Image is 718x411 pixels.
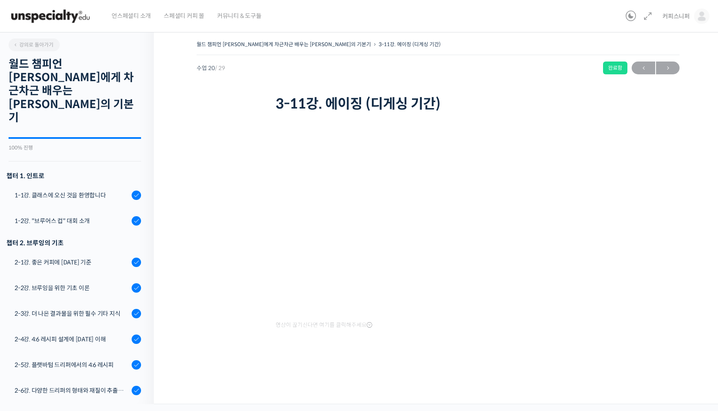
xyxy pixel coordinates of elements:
span: ← [632,62,655,74]
h2: 월드 챔피언 [PERSON_NAME]에게 차근차근 배우는 [PERSON_NAME]의 기본기 [9,58,141,124]
div: 2-6강. 다양한 드리퍼의 형태와 재질이 추출에 미치는 영향 [15,386,129,395]
div: 2-2강. 브루잉을 위한 기초 이론 [15,283,129,293]
div: 완료함 [603,62,627,74]
h3: 챕터 1. 인트로 [6,170,141,182]
h1: 3-11강. 에이징 (디게싱 기간) [276,96,600,112]
a: 3-11강. 에이징 (디게싱 기간) [379,41,441,47]
a: ←이전 [632,62,655,74]
div: 챕터 2. 브루잉의 기초 [6,237,141,249]
span: / 29 [215,65,225,72]
span: 영상이 끊기신다면 여기를 클릭해주세요 [276,322,372,329]
div: 2-1강. 좋은 커피에 [DATE] 기준 [15,258,129,267]
div: 2-4강. 4:6 레시피 설계에 [DATE] 이해 [15,335,129,344]
span: 강의로 돌아가기 [13,41,53,48]
span: 수업 20 [197,65,225,71]
div: 2-5강. 플랫바텀 드리퍼에서의 4:6 레시피 [15,360,129,370]
div: 1-2강. "브루어스 컵" 대회 소개 [15,216,129,226]
div: 100% 진행 [9,145,141,150]
a: 월드 챔피언 [PERSON_NAME]에게 차근차근 배우는 [PERSON_NAME]의 기본기 [197,41,371,47]
div: 2-3강. 더 나은 결과물을 위한 필수 기타 지식 [15,309,129,318]
span: → [656,62,680,74]
a: 다음→ [656,62,680,74]
a: 강의로 돌아가기 [9,38,60,51]
div: 1-1강. 클래스에 오신 것을 환영합니다 [15,191,129,200]
span: 커피스니퍼 [662,12,690,20]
